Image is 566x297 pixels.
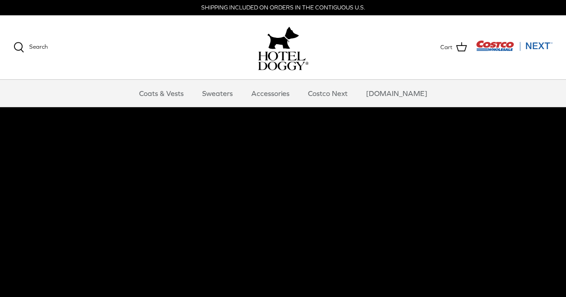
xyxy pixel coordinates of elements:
a: Cart [440,41,467,53]
span: Cart [440,43,453,52]
a: hoteldoggy.com hoteldoggycom [258,24,308,70]
span: Search [29,43,48,50]
a: Accessories [243,80,298,107]
a: Coats & Vests [131,80,192,107]
img: hoteldoggycom [258,51,308,70]
img: hoteldoggy.com [267,24,299,51]
a: Costco Next [300,80,356,107]
img: Costco Next [476,40,552,51]
a: Sweaters [194,80,241,107]
a: Visit Costco Next [476,46,552,53]
a: [DOMAIN_NAME] [358,80,435,107]
a: Search [14,42,48,53]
